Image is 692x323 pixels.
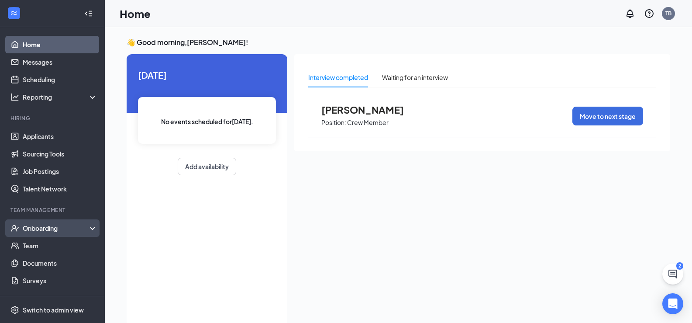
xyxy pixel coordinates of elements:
[662,264,683,285] button: ChatActive
[10,9,18,17] svg: WorkstreamLogo
[23,53,97,71] a: Messages
[10,306,19,314] svg: Settings
[23,93,98,101] div: Reporting
[572,107,643,125] button: Move to next stage
[23,145,97,163] a: Sourcing Tools
[23,71,97,88] a: Scheduling
[23,36,97,53] a: Home
[10,224,19,233] svg: UserCheck
[644,8,654,19] svg: QuestionInfo
[625,8,635,19] svg: Notifications
[321,118,346,127] p: Position:
[665,10,671,17] div: TB
[382,73,448,82] div: Waiting for an interview
[23,237,97,254] a: Team
[84,9,93,18] svg: Collapse
[676,262,683,270] div: 2
[10,115,96,122] div: Hiring
[321,104,417,115] span: [PERSON_NAME]
[23,128,97,145] a: Applicants
[23,224,90,233] div: Onboarding
[178,158,236,175] button: Add availability
[10,206,96,214] div: Team Management
[23,163,97,180] a: Job Postings
[138,68,276,82] span: [DATE]
[120,6,151,21] h1: Home
[10,93,19,101] svg: Analysis
[668,269,678,279] svg: ChatActive
[127,38,670,47] h3: 👋 Good morning, [PERSON_NAME] !
[161,117,253,126] span: No events scheduled for [DATE] .
[347,118,389,127] p: Crew Member
[23,254,97,272] a: Documents
[662,293,683,314] div: Open Intercom Messenger
[23,272,97,289] a: Surveys
[23,306,84,314] div: Switch to admin view
[308,73,368,82] div: Interview completed
[23,180,97,198] a: Talent Network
